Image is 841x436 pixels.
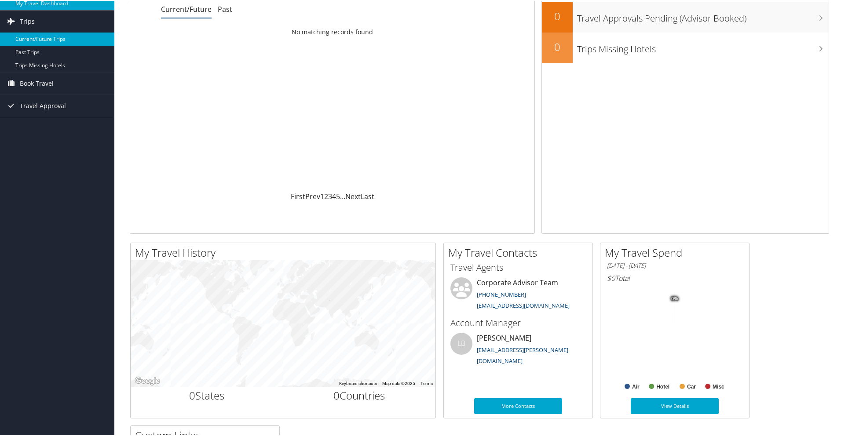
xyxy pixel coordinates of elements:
span: Book Travel [20,72,54,94]
a: Prev [305,191,320,200]
img: Google [133,374,162,386]
h2: States [137,387,277,402]
a: View Details [631,397,719,413]
h2: My Travel Spend [605,244,749,259]
span: 0 [333,387,340,402]
a: [PHONE_NUMBER] [477,290,526,298]
a: Current/Future [161,4,212,13]
a: More Contacts [474,397,562,413]
li: [PERSON_NAME] [446,332,590,368]
a: 0Trips Missing Hotels [542,32,829,62]
h3: Trips Missing Hotels [577,38,829,54]
div: LB [450,332,472,354]
a: 2 [324,191,328,200]
h3: Travel Agents [450,261,586,273]
span: Trips [20,10,35,32]
h3: Travel Approvals Pending (Advisor Booked) [577,7,829,24]
h2: My Travel Contacts [448,244,592,259]
h2: 0 [542,8,573,23]
td: No matching records found [130,23,534,39]
span: … [340,191,345,200]
a: Open this area in Google Maps (opens a new window) [133,374,162,386]
a: [EMAIL_ADDRESS][DOMAIN_NAME] [477,301,570,309]
h2: Countries [290,387,429,402]
li: Corporate Advisor Team [446,276,590,312]
text: Misc [713,383,724,389]
a: First [291,191,305,200]
a: Last [361,191,374,200]
text: Car [687,383,696,389]
h3: Account Manager [450,316,586,328]
a: 0Travel Approvals Pending (Advisor Booked) [542,1,829,32]
h6: Total [607,272,742,282]
span: Map data ©2025 [382,380,415,385]
a: 4 [332,191,336,200]
button: Keyboard shortcuts [339,380,377,386]
tspan: 0% [671,295,678,301]
h6: [DATE] - [DATE] [607,261,742,269]
a: Terms (opens in new tab) [420,380,433,385]
text: Hotel [656,383,669,389]
span: Travel Approval [20,94,66,116]
a: 1 [320,191,324,200]
h2: 0 [542,39,573,54]
a: Past [218,4,232,13]
span: $0 [607,272,615,282]
a: Next [345,191,361,200]
a: 5 [336,191,340,200]
h2: My Travel History [135,244,435,259]
text: Air [632,383,640,389]
a: [EMAIL_ADDRESS][PERSON_NAME][DOMAIN_NAME] [477,345,568,364]
a: 3 [328,191,332,200]
span: 0 [189,387,195,402]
